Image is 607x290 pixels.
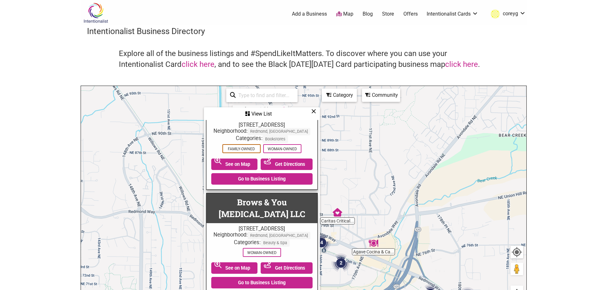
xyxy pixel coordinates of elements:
div: Categories: [210,135,314,143]
div: [STREET_ADDRESS] [210,122,314,128]
div: Neighborhood: [210,128,314,135]
span: Bookstores [263,135,288,143]
div: [STREET_ADDRESS] [210,226,314,232]
h4: Explore all of the business listings and #SpendLikeItMatters. To discover where you can use your ... [119,48,488,70]
div: 52 of 5239 visible [236,106,270,111]
a: click here [445,60,478,69]
a: click here [182,60,214,69]
a: Get Directions [261,159,313,170]
div: 2 [331,253,350,272]
a: Offers [403,11,418,18]
a: coreyg [488,8,526,20]
div: Category [322,89,356,101]
span: Redmond, [GEOGRAPHIC_DATA] [248,232,310,239]
span: Woman-Owned [263,144,301,153]
a: See on Map [211,159,258,170]
a: Go to Business Listing [211,173,313,185]
div: 4 [312,233,331,252]
button: Your Location [510,246,523,258]
a: See on Map [211,262,258,274]
a: Map [336,11,353,18]
div: Caritas Critical Case Management PLLC [333,208,342,217]
span: Redmond, [GEOGRAPHIC_DATA] [248,128,310,135]
a: Brows & You [MEDICAL_DATA] LLC [219,197,305,219]
span: Family-Owned [222,144,261,153]
a: Add a Business [292,11,327,18]
span: Woman-Owned [243,248,281,257]
img: Intentionalist [81,3,111,23]
div: Neighborhood: [210,232,314,239]
div: Categories: [210,239,314,247]
a: Intentionalist Cards [427,11,478,18]
div: Agave Cocina & Cantina [369,238,378,248]
a: Get Directions [261,262,313,274]
div: Community [363,89,400,101]
h3: Intentionalist Business Directory [87,25,520,37]
div: Filter by Community [362,88,400,102]
a: Go to Business Listing [211,277,313,288]
input: Type to find and filter... [236,89,294,102]
div: View List [205,108,319,120]
div: Filter by category [322,88,357,102]
a: Store [382,11,394,18]
div: Type to search and filter [226,88,298,102]
span: Beauty & Spa [261,239,290,247]
a: See All [272,106,285,111]
button: Drag Pegman onto the map to open Street View [510,263,523,275]
a: Blog [363,11,373,18]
